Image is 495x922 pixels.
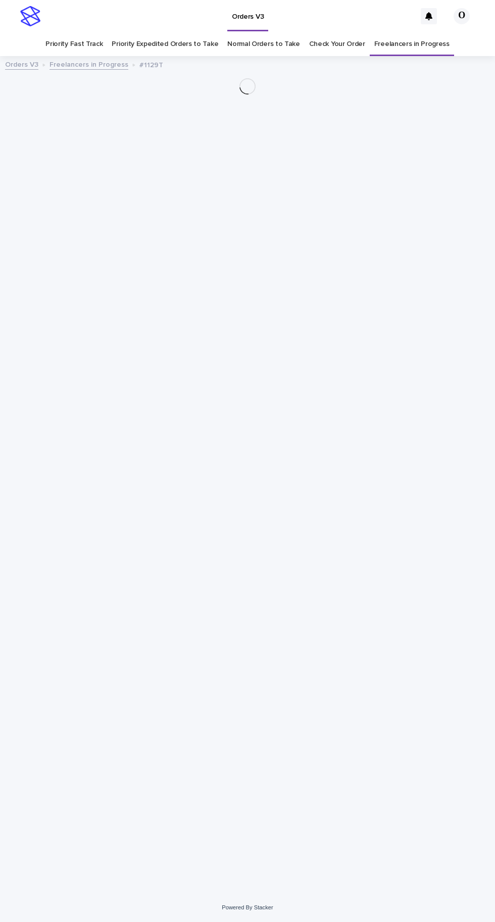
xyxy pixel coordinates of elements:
[45,32,103,56] a: Priority Fast Track
[112,32,218,56] a: Priority Expedited Orders to Take
[309,32,365,56] a: Check Your Order
[139,59,163,70] p: #1129T
[454,8,470,24] div: О
[49,58,128,70] a: Freelancers in Progress
[374,32,450,56] a: Freelancers in Progress
[227,32,300,56] a: Normal Orders to Take
[5,58,38,70] a: Orders V3
[222,904,273,910] a: Powered By Stacker
[20,6,40,26] img: stacker-logo-s-only.png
